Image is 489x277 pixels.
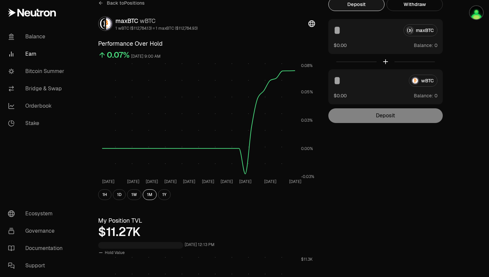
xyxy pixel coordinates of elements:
a: Ecosystem [3,205,72,222]
div: $11.27K [98,225,315,239]
a: Support [3,257,72,274]
div: maxBTC [115,16,198,26]
span: wBTC [140,17,156,25]
a: Earn [3,45,72,63]
a: Stake [3,115,72,132]
tspan: -0.03% [301,174,314,179]
tspan: [DATE] [164,179,177,184]
tspan: 0.05% [301,89,313,95]
tspan: [DATE] [289,179,301,184]
div: 0.07% [107,50,130,60]
tspan: [DATE] [202,179,214,184]
img: Main Account [470,6,483,19]
h3: Performance Over Hold [98,39,315,48]
tspan: 0.00% [301,146,313,151]
button: 1H [98,189,111,200]
tspan: [DATE] [127,179,139,184]
button: $0.00 [334,92,347,99]
span: Hold Value [105,250,125,255]
tspan: 0.08% [301,63,313,68]
button: 1Y [158,189,171,200]
div: [DATE] 12:13 PM [185,241,215,249]
button: 1M [143,189,157,200]
tspan: [DATE] [264,179,276,184]
div: [DATE] 9:00 AM [131,53,161,60]
a: Orderbook [3,97,72,115]
tspan: [DATE] [239,179,251,184]
tspan: [DATE] [146,179,158,184]
h3: My Position TVL [98,216,315,225]
button: 1D [113,189,126,200]
span: Balance: [414,42,433,49]
a: Bitcoin Summer [3,63,72,80]
div: 1 wBTC ($112,784.13) = 1 maxBTC ($112,784.93) [115,26,198,31]
a: Governance [3,222,72,240]
img: maxBTC Logo [99,17,105,30]
span: Balance: [414,92,433,99]
tspan: [DATE] [102,179,114,184]
img: wBTC Logo [106,17,112,30]
tspan: [DATE] [183,179,195,184]
tspan: [DATE] [221,179,233,184]
tspan: 0.03% [301,118,313,123]
button: $0.00 [334,42,347,49]
a: Balance [3,28,72,45]
a: Documentation [3,240,72,257]
a: Bridge & Swap [3,80,72,97]
button: 1W [127,189,141,200]
tspan: $11.3K [301,257,313,262]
